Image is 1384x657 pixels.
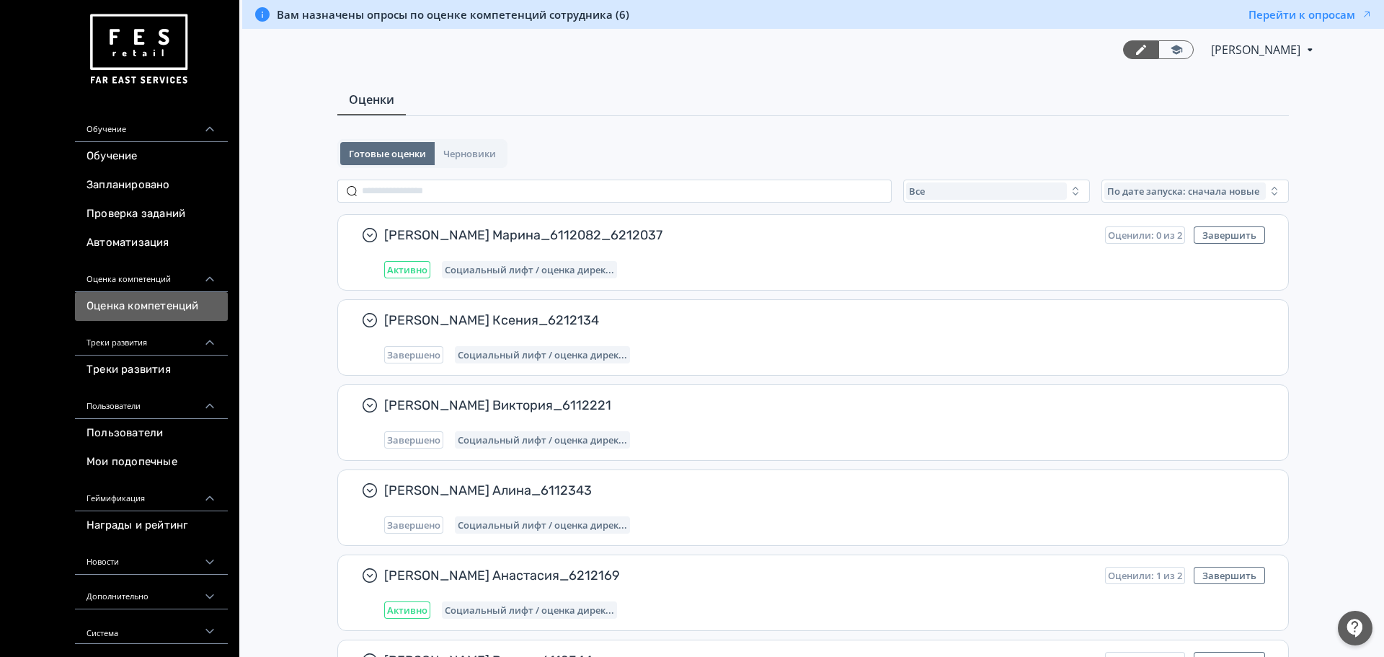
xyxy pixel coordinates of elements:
[384,567,1094,584] span: [PERSON_NAME] Анастасия_6212169
[387,349,440,361] span: Завершено
[75,448,228,477] a: Мои подопечные
[384,226,1094,244] span: [PERSON_NAME] Марина_6112082_6212037
[458,434,627,446] span: Социальный лифт / оценка директора магазина
[75,477,228,511] div: Геймификация
[1101,180,1289,203] button: По дате запуска: сначала новые
[75,171,228,200] a: Запланировано
[75,229,228,257] a: Автоматизация
[349,91,394,108] span: Оценки
[75,609,228,644] div: Система
[1108,570,1182,581] span: Оценили: 1 из 2
[1194,226,1265,244] button: Завершить
[277,7,629,22] span: Вам назначены опросы по оценке компетенций сотрудника (6)
[387,519,440,531] span: Завершено
[387,604,427,616] span: Активно
[387,434,440,446] span: Завершено
[445,604,614,616] span: Социальный лифт / оценка директора магазина
[384,397,1254,414] span: [PERSON_NAME] Виктория_6112221
[75,356,228,384] a: Треки развития
[75,142,228,171] a: Обучение
[349,148,426,159] span: Готовые оценки
[387,264,427,275] span: Активно
[86,9,190,90] img: https://files.teachbase.ru/system/account/57463/logo/medium-936fc5084dd2c598f50a98b9cbe0469a.png
[75,419,228,448] a: Пользователи
[384,312,1254,329] span: [PERSON_NAME] Ксения_6212134
[445,264,614,275] span: Социальный лифт / оценка директора магазина
[75,257,228,292] div: Оценка компетенций
[75,384,228,419] div: Пользователи
[903,180,1091,203] button: Все
[75,200,228,229] a: Проверка заданий
[75,107,228,142] div: Обучение
[75,321,228,356] div: Треки развития
[1107,185,1259,197] span: По дате запуска: сначала новые
[458,519,627,531] span: Социальный лифт / оценка директора магазина
[1211,41,1303,58] span: Юлия Рысина
[909,185,925,197] span: Все
[340,142,435,165] button: Готовые оценки
[443,148,496,159] span: Черновики
[435,142,505,165] button: Черновики
[75,292,228,321] a: Оценка компетенций
[1158,40,1194,59] a: Переключиться в режим ученика
[75,575,228,609] div: Дополнительно
[75,540,228,575] div: Новости
[1108,229,1182,241] span: Оценили: 0 из 2
[75,511,228,540] a: Награды и рейтинг
[458,349,627,361] span: Социальный лифт / оценка директора магазина
[384,482,1254,499] span: [PERSON_NAME] Алина_6112343
[1194,567,1265,584] button: Завершить
[1248,7,1372,22] button: Перейти к опросам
